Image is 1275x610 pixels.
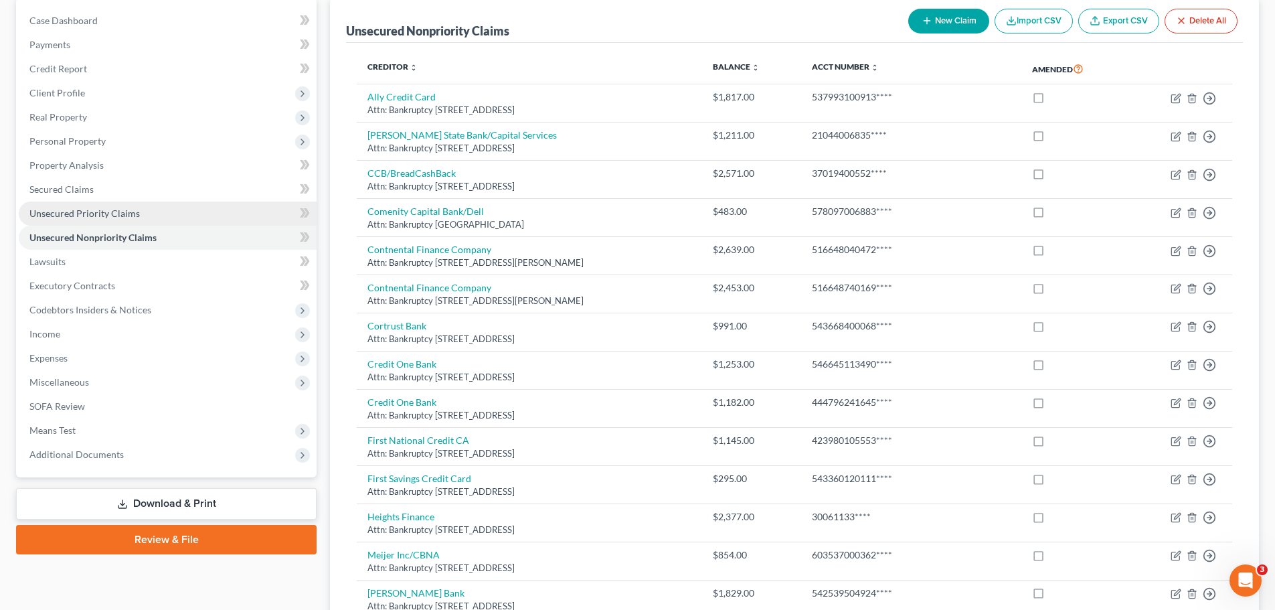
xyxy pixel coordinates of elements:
div: Attn: Bankruptcy [STREET_ADDRESS] [367,409,691,422]
a: Contnental Finance Company [367,282,491,293]
div: Attn: Bankruptcy [STREET_ADDRESS][PERSON_NAME] [367,256,691,269]
div: Attn: Bankruptcy [STREET_ADDRESS] [367,562,691,575]
a: Executory Contracts [19,274,317,298]
div: $1,145.00 [713,434,790,447]
span: Executory Contracts [29,280,115,291]
span: 3 [1257,564,1268,575]
div: $2,571.00 [713,167,790,180]
a: Acct Number unfold_more [812,62,879,72]
div: Attn: Bankruptcy [STREET_ADDRESS] [367,447,691,460]
span: Case Dashboard [29,15,98,26]
a: Credit One Bank [367,358,436,370]
a: Contnental Finance Company [367,244,491,255]
div: Attn: Bankruptcy [STREET_ADDRESS] [367,333,691,346]
div: $2,639.00 [713,243,790,256]
a: Balance unfold_more [713,62,760,72]
a: Credit One Bank [367,396,436,408]
span: Credit Report [29,63,87,74]
div: $2,453.00 [713,281,790,295]
iframe: Intercom live chat [1229,564,1262,597]
div: Attn: Bankruptcy [STREET_ADDRESS] [367,180,691,193]
div: Attn: Bankruptcy [STREET_ADDRESS] [367,142,691,155]
span: Client Profile [29,87,85,98]
span: Means Test [29,425,76,436]
a: Cortrust Bank [367,320,426,331]
span: Property Analysis [29,159,104,171]
a: Lawsuits [19,250,317,274]
div: $1,211.00 [713,129,790,142]
a: Case Dashboard [19,9,317,33]
span: Lawsuits [29,256,66,267]
a: Review & File [16,525,317,554]
span: SOFA Review [29,400,85,412]
div: Unsecured Nonpriority Claims [346,23,509,39]
a: Export CSV [1078,9,1159,33]
span: Miscellaneous [29,376,89,388]
a: Ally Credit Card [367,91,436,102]
a: SOFA Review [19,394,317,418]
span: Codebtors Insiders & Notices [29,304,151,315]
a: CCB/BreadCashBack [367,167,456,179]
a: First Savings Credit Card [367,473,471,484]
span: Unsecured Nonpriority Claims [29,232,157,243]
a: [PERSON_NAME] Bank [367,587,464,599]
div: $991.00 [713,319,790,333]
th: Amended [1021,54,1127,84]
i: unfold_more [410,64,418,72]
div: Attn: Bankruptcy [STREET_ADDRESS] [367,524,691,536]
div: $295.00 [713,472,790,485]
span: Additional Documents [29,449,124,460]
span: Expenses [29,352,68,364]
a: Creditor unfold_more [367,62,418,72]
div: Attn: Bankruptcy [STREET_ADDRESS] [367,371,691,384]
i: unfold_more [752,64,760,72]
a: Property Analysis [19,153,317,177]
div: $1,253.00 [713,358,790,371]
a: [PERSON_NAME] State Bank/Capital Services [367,129,557,141]
a: Download & Print [16,488,317,520]
a: Secured Claims [19,177,317,202]
div: Attn: Bankruptcy [STREET_ADDRESS] [367,485,691,498]
span: Secured Claims [29,183,94,195]
div: Attn: Bankruptcy [STREET_ADDRESS] [367,104,691,117]
span: Income [29,328,60,339]
a: Unsecured Nonpriority Claims [19,226,317,250]
a: First National Credit CA [367,435,469,446]
a: Meijer Inc/CBNA [367,549,440,560]
span: Real Property [29,111,87,123]
button: New Claim [908,9,989,33]
a: Payments [19,33,317,57]
div: $2,377.00 [713,510,790,524]
div: $1,182.00 [713,396,790,409]
i: unfold_more [871,64,879,72]
a: Heights Finance [367,511,434,522]
a: Comenity Capital Bank/Dell [367,206,484,217]
div: $483.00 [713,205,790,218]
button: Import CSV [995,9,1073,33]
button: Delete All [1165,9,1238,33]
div: $1,817.00 [713,90,790,104]
span: Unsecured Priority Claims [29,208,140,219]
div: $1,829.00 [713,587,790,600]
a: Credit Report [19,57,317,81]
span: Personal Property [29,135,106,147]
div: Attn: Bankruptcy [GEOGRAPHIC_DATA] [367,218,691,231]
div: Attn: Bankruptcy [STREET_ADDRESS][PERSON_NAME] [367,295,691,307]
a: Unsecured Priority Claims [19,202,317,226]
div: $854.00 [713,548,790,562]
span: Payments [29,39,70,50]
